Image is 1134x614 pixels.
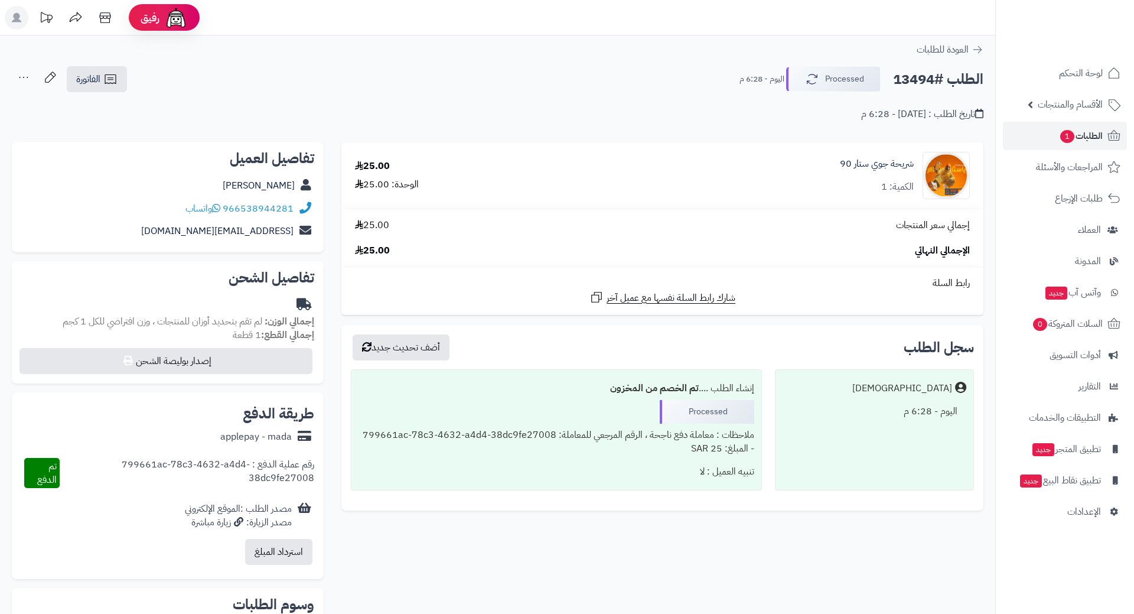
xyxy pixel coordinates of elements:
a: شارك رابط السلة نفسها مع عميل آخر [589,290,735,305]
a: تطبيق نقاط البيعجديد [1003,466,1127,495]
a: الفاتورة [67,66,127,92]
span: السلات المتروكة [1032,316,1103,332]
h2: وسوم الطلبات [21,597,314,612]
span: التطبيقات والخدمات [1029,410,1101,426]
span: تم الدفع [37,459,57,487]
span: العودة للطلبات [917,43,969,57]
strong: إجمالي الوزن: [265,314,314,329]
div: [DEMOGRAPHIC_DATA] [852,382,952,395]
div: ملاحظات : معاملة دفع ناجحة ، الرقم المرجعي للمعاملة: 799661ac-78c3-4632-a4d4-38dc9fe27008 - المبل... [359,424,754,460]
span: المراجعات والأسئلة [1036,159,1103,176]
span: جديد [1032,443,1054,456]
span: طلبات الإرجاع [1055,190,1103,207]
span: الأقسام والمنتجات [1038,96,1103,113]
img: ai-face.png [164,6,188,30]
span: شارك رابط السلة نفسها مع عميل آخر [607,291,735,305]
span: 25.00 [355,219,389,232]
span: الإجمالي النهائي [915,244,970,258]
a: واتساب [185,202,220,216]
div: الكمية: 1 [881,180,914,194]
small: 1 قطعة [233,328,314,342]
a: تحديثات المنصة [31,6,61,33]
span: أدوات التسويق [1050,347,1101,363]
span: الفاتورة [76,72,100,86]
h3: سجل الطلب [904,340,974,355]
a: وآتس آبجديد [1003,278,1127,307]
button: إصدار بوليصة الشحن [19,348,312,374]
b: تم الخصم من المخزون [610,381,699,395]
a: التقارير [1003,372,1127,401]
span: الإعدادات [1067,503,1101,520]
small: اليوم - 6:28 م [739,73,784,85]
span: لوحة التحكم [1059,65,1103,82]
a: العملاء [1003,216,1127,244]
span: 1 [1060,130,1074,143]
a: [EMAIL_ADDRESS][DOMAIN_NAME] [141,224,294,238]
a: لوحة التحكم [1003,59,1127,87]
a: طلبات الإرجاع [1003,184,1127,213]
div: رابط السلة [346,277,979,290]
div: Processed [660,400,754,424]
span: المدونة [1075,253,1101,269]
h2: تفاصيل العميل [21,151,314,165]
span: جديد [1020,475,1042,488]
span: رفيق [141,11,159,25]
button: استرداد المبلغ [245,539,312,565]
a: التطبيقات والخدمات [1003,404,1127,432]
a: العودة للطلبات [917,43,983,57]
h2: تفاصيل الشحن [21,271,314,285]
span: وآتس آب [1044,284,1101,301]
span: الطلبات [1059,128,1103,144]
h2: الطلب #13494 [893,67,983,92]
a: تطبيق المتجرجديد [1003,435,1127,463]
div: تنبيه العميل : لا [359,460,754,483]
a: الإعدادات [1003,498,1127,526]
span: جديد [1045,287,1067,300]
span: العملاء [1078,222,1101,238]
h2: طريقة الدفع [243,407,314,421]
div: اليوم - 6:28 م [783,400,966,423]
a: المراجعات والأسئلة [1003,153,1127,181]
button: أضف تحديث جديد [353,334,449,360]
img: 1752588278-90-90x90.jpg [923,152,969,199]
span: لم تقم بتحديد أوزان للمنتجات ، وزن افتراضي للكل 1 كجم [63,314,262,329]
button: Processed [786,67,881,92]
div: تاريخ الطلب : [DATE] - 6:28 م [861,108,983,121]
a: [PERSON_NAME] [223,178,295,193]
a: الطلبات1 [1003,122,1127,150]
a: السلات المتروكة0 [1003,310,1127,338]
a: شريحة جوي ستار 90 [840,157,914,171]
span: إجمالي سعر المنتجات [896,219,970,232]
strong: إجمالي القطع: [261,328,314,342]
div: رقم عملية الدفع : 799661ac-78c3-4632-a4d4-38dc9fe27008 [60,458,314,489]
span: 0 [1033,318,1047,331]
a: 966538944281 [223,202,294,216]
a: المدونة [1003,247,1127,275]
span: التقارير [1078,378,1101,395]
a: أدوات التسويق [1003,341,1127,369]
span: تطبيق نقاط البيع [1019,472,1101,489]
span: تطبيق المتجر [1031,441,1101,457]
span: 25.00 [355,244,390,258]
div: مصدر الزيارة: زيارة مباشرة [185,516,292,529]
div: 25.00 [355,160,390,173]
div: applepay - mada [220,430,292,444]
div: الوحدة: 25.00 [355,178,419,191]
div: إنشاء الطلب .... [359,377,754,400]
div: مصدر الطلب :الموقع الإلكتروني [185,502,292,529]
